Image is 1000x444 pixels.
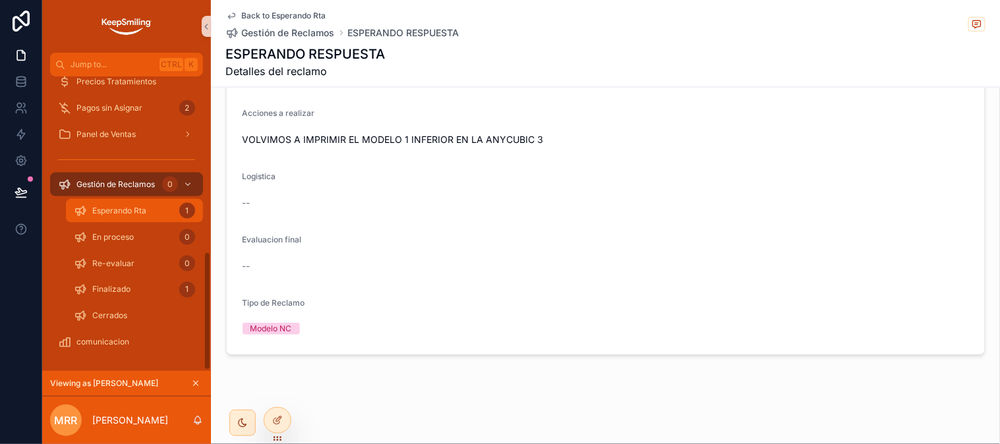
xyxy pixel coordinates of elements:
[76,179,155,190] span: Gestión de Reclamos
[243,235,302,244] span: Evaluacion final
[50,331,203,354] a: comunicacion
[76,337,129,348] span: comunicacion
[76,103,142,113] span: Pagos sin Asignar
[243,108,315,118] span: Acciones a realizar
[71,59,154,70] span: Jump to...
[186,59,196,70] span: K
[92,258,134,269] span: Re-evaluar
[243,196,250,209] span: --
[50,123,203,146] a: Panel de Ventas
[92,414,168,427] p: [PERSON_NAME]
[76,76,156,87] span: Precios Tratamientos
[92,206,146,216] span: Esperando Rta
[66,225,203,249] a: En proceso0
[76,129,136,140] span: Panel de Ventas
[226,45,386,63] h1: ESPERANDO RESPUESTA
[55,412,78,428] span: MRR
[50,70,203,94] a: Precios Tratamientos
[66,199,203,223] a: Esperando Rta1
[160,58,183,71] span: Ctrl
[348,26,459,40] a: ESPERANDO RESPUESTA
[92,311,127,321] span: Cerrados
[162,177,178,192] div: 0
[66,278,203,302] a: Finalizado1
[66,304,203,328] a: Cerrados
[242,11,326,21] span: Back to Esperando Rta
[243,171,276,181] span: Logistica
[92,285,131,295] span: Finalizado
[243,133,969,146] span: VOLVIMOS A IMPRIMIR EL MODELO 1 INFERIOR EN LA ANYCUBIC 3
[179,282,195,298] div: 1
[50,53,203,76] button: Jump to...CtrlK
[42,76,211,371] div: scrollable content
[179,229,195,245] div: 0
[250,323,292,335] div: Modelo NC
[243,298,305,308] span: Tipo de Reclamo
[179,203,195,219] div: 1
[179,100,195,116] div: 2
[179,256,195,271] div: 0
[50,173,203,196] a: Gestión de Reclamos0
[226,26,335,40] a: Gestión de Reclamos
[226,11,326,21] a: Back to Esperando Rta
[50,96,203,120] a: Pagos sin Asignar2
[226,63,386,79] span: Detalles del reclamo
[66,252,203,275] a: Re-evaluar0
[92,232,134,242] span: En proceso
[242,26,335,40] span: Gestión de Reclamos
[50,378,158,389] span: Viewing as [PERSON_NAME]
[243,260,250,273] span: --
[100,16,152,37] img: App logo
